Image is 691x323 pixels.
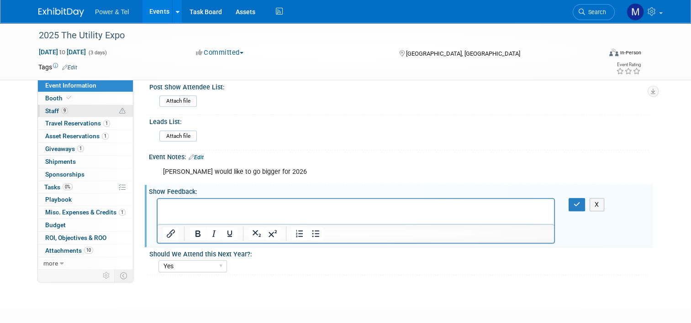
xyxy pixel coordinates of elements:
span: to [58,48,67,56]
td: Tags [38,63,77,72]
span: Potential Scheduling Conflict -- at least one attendee is tagged in another overlapping event. [119,107,126,115]
span: [GEOGRAPHIC_DATA], [GEOGRAPHIC_DATA] [406,50,520,57]
a: Event Information [38,79,133,92]
td: Toggle Event Tabs [115,270,133,281]
a: Edit [62,64,77,71]
button: Bullet list [308,227,323,240]
a: Playbook [38,193,133,206]
button: Underline [222,227,237,240]
a: Asset Reservations1 [38,130,133,142]
a: Search [573,4,615,20]
img: Format-Inperson.png [609,49,618,56]
a: Staff9 [38,105,133,117]
div: Should We Attend this Next Year?: [149,247,649,259]
a: Sponsorships [38,168,133,181]
div: 2025 The Utility Expo [36,27,590,44]
span: Asset Reservations [45,132,109,140]
span: ROI, Objectives & ROO [45,234,106,241]
button: Subscript [249,227,264,240]
span: Playbook [45,196,72,203]
td: Personalize Event Tab Strip [99,270,115,281]
span: Giveaways [45,145,84,152]
span: Misc. Expenses & Credits [45,208,126,216]
span: Travel Reservations [45,120,110,127]
div: Event Notes: [149,150,653,162]
span: more [43,260,58,267]
button: Committed [193,48,247,57]
span: 1 [77,145,84,152]
a: Tasks0% [38,181,133,193]
span: 10 [84,247,93,254]
span: Search [585,9,606,16]
a: Booth [38,92,133,104]
div: Event Rating [616,63,641,67]
div: Leads List: [149,115,649,126]
button: X [590,198,604,211]
div: Show Feedback: [149,185,653,196]
div: In-Person [620,49,641,56]
button: Superscript [265,227,280,240]
span: Tasks [44,183,73,191]
a: ROI, Objectives & ROO [38,232,133,244]
a: Attachments10 [38,245,133,257]
span: 1 [119,209,126,216]
button: Italic [206,227,222,240]
div: [PERSON_NAME] would like to go bigger for 2026 [157,163,555,181]
div: Event Format [552,47,641,61]
a: more [38,257,133,270]
span: [DATE] [DATE] [38,48,86,56]
span: 1 [102,133,109,140]
a: Edit [189,154,204,161]
span: 0% [63,183,73,190]
a: Budget [38,219,133,231]
iframe: Rich Text Area [158,199,554,224]
span: Event Information [45,82,96,89]
a: Giveaways1 [38,143,133,155]
button: Insert/edit link [163,227,179,240]
span: Budget [45,221,66,229]
a: Shipments [38,156,133,168]
button: Numbered list [292,227,307,240]
span: 1 [103,120,110,127]
span: Shipments [45,158,76,165]
a: Travel Reservations1 [38,117,133,130]
button: Bold [190,227,206,240]
i: Booth reservation complete [67,95,71,100]
span: (3 days) [88,50,107,56]
img: ExhibitDay [38,8,84,17]
div: Post Show Attendee List: [149,80,649,92]
span: 9 [61,107,68,114]
span: Power & Tel [95,8,129,16]
span: Sponsorships [45,171,84,178]
span: Attachments [45,247,93,254]
span: Booth [45,94,73,102]
img: Michael Mackeben [627,3,644,21]
span: Staff [45,107,68,115]
a: Misc. Expenses & Credits1 [38,206,133,219]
